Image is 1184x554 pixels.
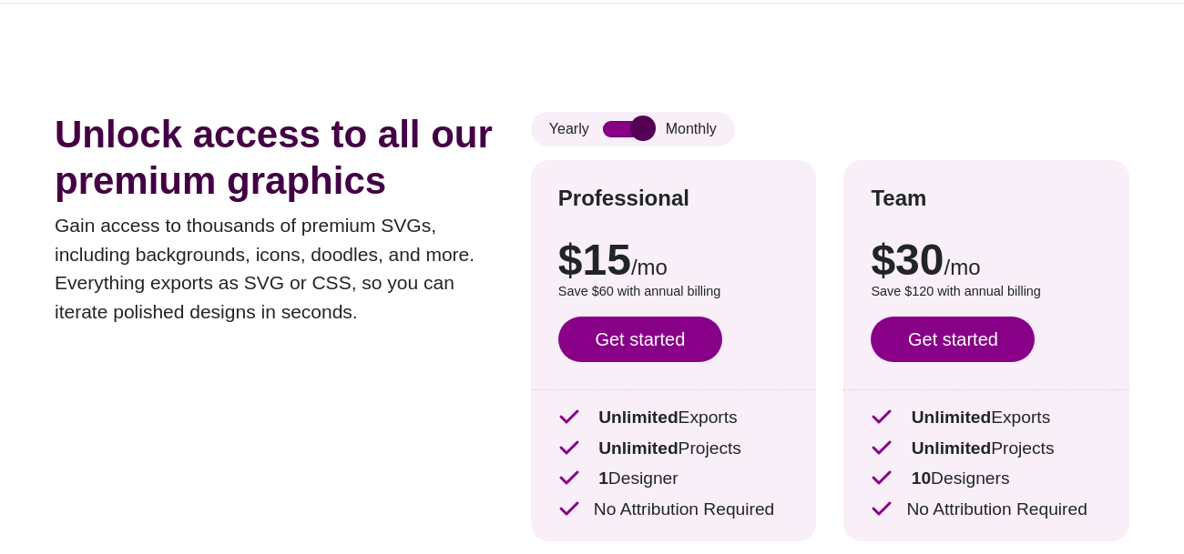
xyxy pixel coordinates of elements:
p: Projects [871,436,1102,462]
strong: 1 [598,468,608,488]
strong: Unlimited [912,438,991,458]
a: Get started [871,317,1035,362]
strong: 10 [912,468,931,488]
p: $30 [871,238,1102,282]
p: Gain access to thousands of premium SVGs, including backgrounds, icons, doodles, and more. Everyt... [55,211,504,326]
div: Yearly Monthly [531,112,735,146]
span: /mo [944,255,981,279]
p: Designers [871,466,1102,492]
p: $15 [558,238,790,282]
h1: Unlock access to all our premium graphics [55,112,504,204]
strong: Unlimited [912,408,991,427]
p: Exports [871,405,1102,431]
strong: Team [871,186,926,210]
p: Designer [558,466,790,492]
a: Get started [558,317,722,362]
p: Save $60 with annual billing [558,282,790,302]
span: /mo [631,255,668,279]
strong: Professional [558,186,689,210]
strong: Unlimited [598,438,678,458]
p: Projects [558,436,790,462]
p: Exports [558,405,790,431]
p: No Attribution Required [871,497,1102,523]
p: Save $120 with annual billing [871,282,1102,302]
strong: Unlimited [598,408,678,427]
p: No Attribution Required [558,497,790,523]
